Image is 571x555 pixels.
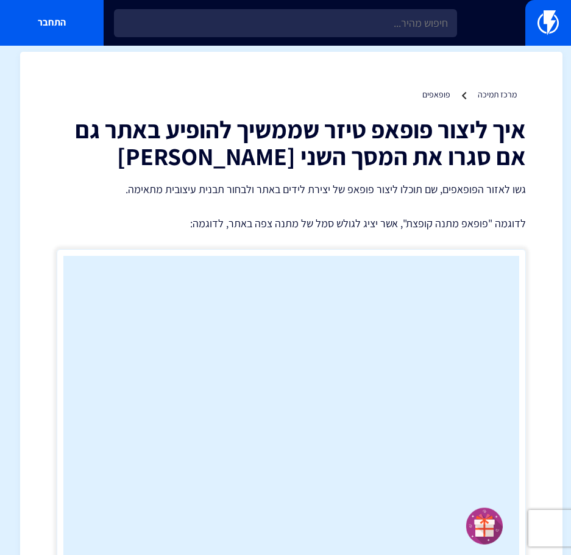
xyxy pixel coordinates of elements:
p: גשו לאזור הפופאפים, שם תוכלו ליצור פופאפ של יצירת לידים באתר ולבחור תבנית עיצובית מתאימה. [57,182,526,197]
a: מרכז תמיכה [478,89,517,100]
a: פופאפים [422,89,450,100]
input: חיפוש מהיר... [114,9,456,37]
h1: איך ליצור פופאפ טיזר שממשיך להופיע באתר גם אם סגרו את המסך השני [PERSON_NAME] [57,116,526,169]
p: לדוגמה "פופאפ מתנה קופצת", אשר יציג לגולש סמל של מתנה צפה באתר, לדוגמה: [57,216,526,232]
